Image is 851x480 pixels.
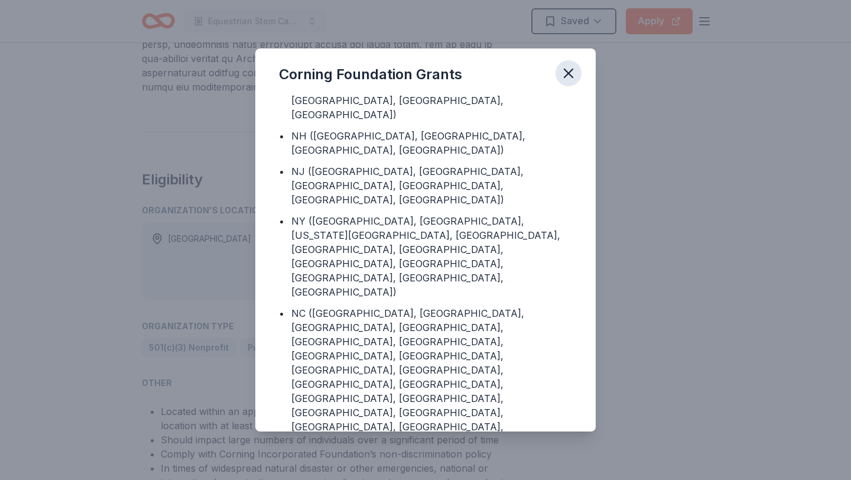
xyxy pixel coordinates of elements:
[291,129,572,157] div: NH ([GEOGRAPHIC_DATA], [GEOGRAPHIC_DATA], [GEOGRAPHIC_DATA], [GEOGRAPHIC_DATA])
[279,164,284,179] div: •
[291,164,572,207] div: NJ ([GEOGRAPHIC_DATA], [GEOGRAPHIC_DATA], [GEOGRAPHIC_DATA], [GEOGRAPHIC_DATA], [GEOGRAPHIC_DATA]...
[279,129,284,143] div: •
[291,214,572,299] div: NY ([GEOGRAPHIC_DATA], [GEOGRAPHIC_DATA], [US_STATE][GEOGRAPHIC_DATA], [GEOGRAPHIC_DATA], [GEOGRA...
[279,306,284,320] div: •
[279,65,462,84] div: Corning Foundation Grants
[279,214,284,228] div: •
